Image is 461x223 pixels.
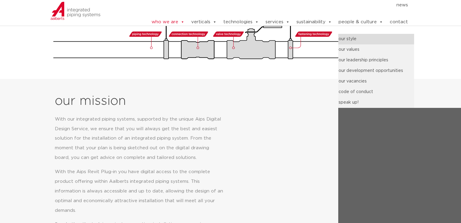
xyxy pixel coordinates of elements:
h2: our mission [55,94,233,108]
nav: Menu [133,0,408,10]
a: our style [338,34,414,44]
a: speak up! [338,97,414,108]
a: contact [389,16,408,28]
a: who we are [151,16,184,28]
a: services [265,16,289,28]
a: sustainability [296,16,332,28]
a: technologies [223,16,259,28]
a: people & culture [338,16,383,28]
a: code of conduct [338,87,414,97]
a: verticals [191,16,216,28]
a: news [396,0,408,10]
a: our values [338,44,414,55]
a: our vacancies [338,76,414,87]
a: our development opportunities [338,66,414,76]
a: our leadership principles [338,55,414,66]
p: With our integrated piping systems, supported by the unique Aips Digital Design Service, we ensur... [55,115,224,163]
p: With the Aips Revit Plug-in you have digital access to the complete product offering within Aalbe... [55,167,224,215]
